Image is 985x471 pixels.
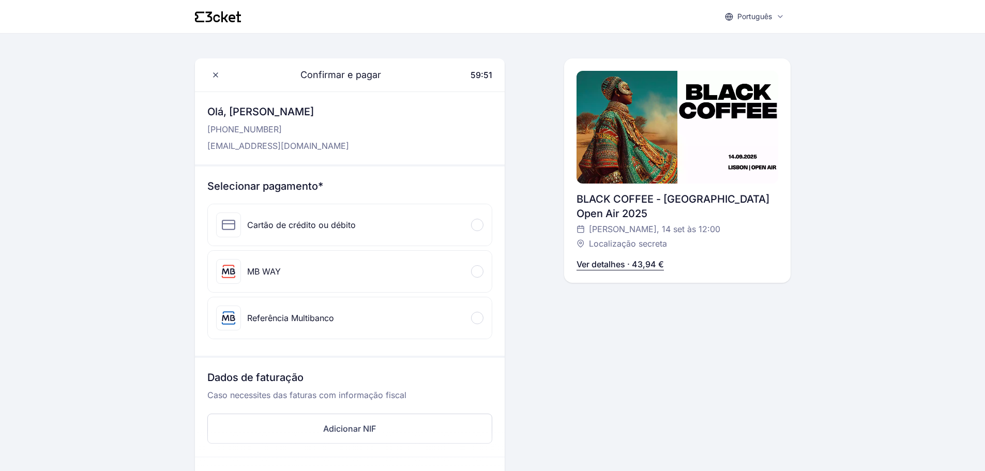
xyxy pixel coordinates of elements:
[577,192,778,221] div: BLACK COFFEE - [GEOGRAPHIC_DATA] Open Air 2025
[589,223,720,235] span: [PERSON_NAME], 14 set às 12:00
[577,258,664,270] p: Ver detalhes · 43,94 €
[207,123,349,135] p: [PHONE_NUMBER]
[207,389,492,409] p: Caso necessites das faturas com informação fiscal
[247,312,334,324] div: Referência Multibanco
[207,179,492,193] h3: Selecionar pagamento*
[207,414,492,444] button: Adicionar NIF
[207,370,492,389] h3: Dados de faturação
[247,219,356,231] div: Cartão de crédito ou débito
[207,104,349,119] h3: Olá, [PERSON_NAME]
[589,237,667,250] span: Localização secreta
[737,11,772,22] p: Português
[247,265,281,278] div: MB WAY
[207,140,349,152] p: [EMAIL_ADDRESS][DOMAIN_NAME]
[471,70,492,80] span: 59:51
[288,68,381,82] span: Confirmar e pagar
